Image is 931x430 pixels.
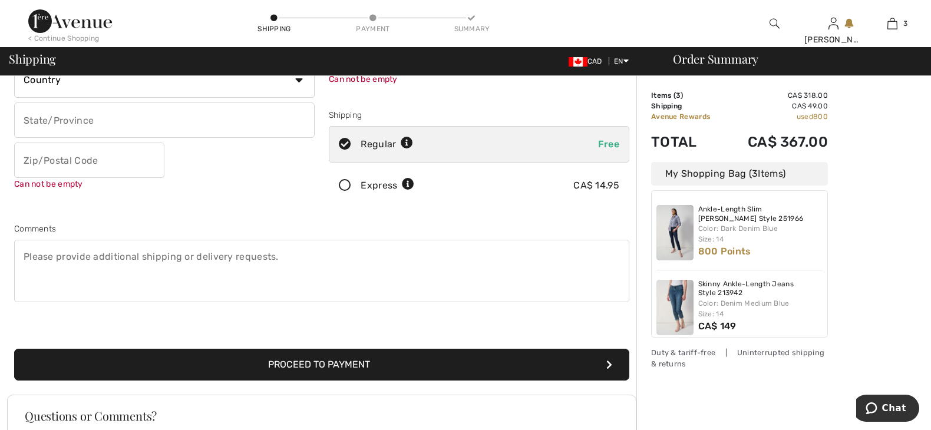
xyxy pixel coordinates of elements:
div: Express [361,178,414,193]
div: Shipping [257,24,292,34]
img: search the website [770,16,780,31]
span: EN [614,57,629,65]
div: Regular [361,137,413,151]
iframe: Opens a widget where you can chat to one of our agents [856,395,919,424]
span: CAD [569,57,607,65]
img: My Info [828,16,838,31]
td: used [726,111,828,122]
td: Shipping [651,101,726,111]
div: Can not be empty [329,73,629,85]
div: Can not be empty [14,178,164,190]
a: Skinny Ankle-Length Jeans Style 213942 [698,280,823,298]
div: Duty & tariff-free | Uninterrupted shipping & returns [651,347,828,369]
td: CA$ 367.00 [726,122,828,162]
span: 800 [813,113,828,121]
span: Shipping [9,53,56,65]
img: Ankle-Length Slim Jean Style 251966 [656,205,694,260]
div: Shipping [329,109,629,121]
img: Canadian Dollar [569,57,587,67]
span: 3 [903,18,907,29]
div: Payment [355,24,391,34]
input: Zip/Postal Code [14,143,164,178]
input: State/Province [14,102,315,138]
span: CA$ 149 [698,320,737,332]
span: 800 Points [698,246,751,257]
div: Color: Dark Denim Blue Size: 14 [698,223,823,244]
img: Skinny Ankle-Length Jeans Style 213942 [656,280,694,335]
div: Order Summary [659,53,924,65]
button: Proceed to Payment [14,349,629,381]
span: 3 [752,168,758,179]
img: My Bag [887,16,897,31]
div: My Shopping Bag ( Items) [651,162,828,186]
td: CA$ 318.00 [726,90,828,101]
td: Avenue Rewards [651,111,726,122]
td: Items ( ) [651,90,726,101]
div: Comments [14,223,629,235]
td: Total [651,122,726,162]
div: [PERSON_NAME] [804,34,862,46]
div: Summary [454,24,490,34]
span: 3 [676,91,681,100]
h3: Questions or Comments? [25,410,619,422]
span: Free [598,138,619,150]
a: Sign In [828,18,838,29]
a: 3 [863,16,921,31]
img: 1ère Avenue [28,9,112,33]
td: CA$ 49.00 [726,101,828,111]
a: Ankle-Length Slim [PERSON_NAME] Style 251966 [698,205,823,223]
div: < Continue Shopping [28,33,100,44]
div: Color: Denim Medium Blue Size: 14 [698,298,823,319]
div: CA$ 14.95 [573,178,619,193]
